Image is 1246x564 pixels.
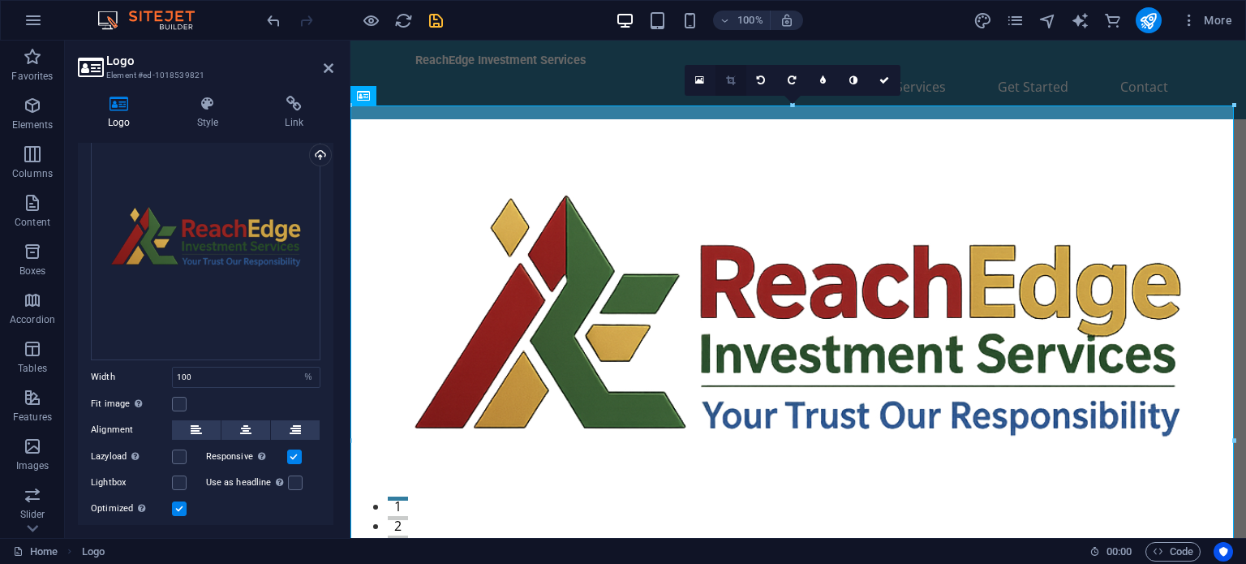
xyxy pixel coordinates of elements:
button: publish [1136,7,1162,33]
div: TRASPARENTLOGO-Y0OT3w0vtNhgBHfpi-0jIQ.png [91,131,320,360]
a: Click to cancel selection. Double-click to open Pages [13,542,58,562]
label: Responsive [206,447,287,467]
button: Click here to leave preview mode and continue editing [361,11,380,30]
p: Tables [18,362,47,375]
i: AI Writer [1071,11,1089,30]
p: Favorites [11,70,53,83]
button: Code [1145,542,1201,562]
label: Lightbox [91,473,172,493]
a: Rotate right 90° [777,65,808,96]
h4: Style [167,96,256,130]
button: Usercentrics [1214,542,1233,562]
label: Alignment [91,420,172,440]
button: 3 [37,495,58,499]
h4: Logo [78,96,167,130]
button: More [1175,7,1239,33]
label: Width [91,372,172,381]
button: pages [1006,11,1025,30]
i: Undo: Change image (Ctrl+Z) [264,11,283,30]
label: Fit image [91,394,172,414]
button: reload [393,11,413,30]
span: 00 00 [1106,542,1132,562]
button: 1 [37,456,58,460]
button: save [426,11,445,30]
a: Confirm ( Ctrl ⏎ ) [870,65,900,96]
h4: Link [255,96,333,130]
a: Select files from the file manager, stock photos, or upload file(s) [685,65,715,96]
p: Images [16,459,49,472]
button: 2 [37,476,58,480]
span: Code [1153,542,1193,562]
p: Features [13,411,52,424]
i: Commerce [1103,11,1122,30]
p: Columns [12,167,53,180]
label: Optimized [91,499,172,519]
a: Blur [808,65,839,96]
p: Content [15,216,50,229]
a: Crop mode [715,65,746,96]
p: Slider [20,508,45,521]
a: Rotate left 90° [746,65,777,96]
h6: 100% [737,11,763,30]
button: navigator [1038,11,1058,30]
label: Use as headline [206,473,288,493]
h3: Element #ed-1018539821 [106,68,301,83]
span: Click to select. Double-click to edit [82,542,105,562]
i: Navigator [1038,11,1057,30]
nav: breadcrumb [82,542,105,562]
button: commerce [1103,11,1123,30]
label: Lazyload [91,447,172,467]
a: Greyscale [839,65,870,96]
span: More [1181,12,1232,28]
span: : [1118,545,1120,558]
h6: Session time [1089,542,1132,562]
i: Pages (Ctrl+Alt+S) [1006,11,1025,30]
img: Editor Logo [93,11,215,30]
button: undo [264,11,283,30]
p: Boxes [19,265,46,278]
h2: Logo [106,54,333,68]
button: 100% [713,11,771,30]
i: Save (Ctrl+S) [427,11,445,30]
p: Accordion [10,313,55,326]
button: text_generator [1071,11,1090,30]
i: Reload page [394,11,413,30]
p: Elements [12,118,54,131]
button: design [973,11,993,30]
